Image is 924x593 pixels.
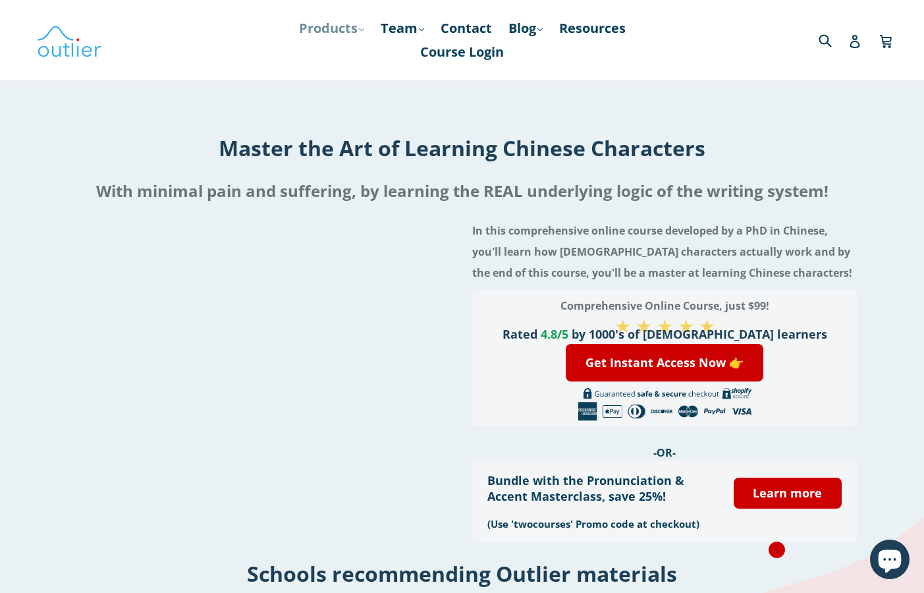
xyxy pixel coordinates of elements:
[414,40,510,64] a: Course Login
[553,16,632,40] a: Resources
[815,26,852,53] input: Search
[67,213,452,430] iframe: Embedded Youtube Video
[434,16,499,40] a: Contact
[653,445,676,460] span: -OR-
[487,517,714,530] h3: (Use 'twocourses' Promo code at checkout)
[614,313,715,338] span: ★ ★ ★ ★ ★
[566,344,763,381] a: Get Instant Access Now 👉
[572,326,827,342] span: by 1000's of [DEMOGRAPHIC_DATA] learners
[502,16,549,40] a: Blog
[541,326,568,342] span: 4.8/5
[374,16,431,40] a: Team
[472,220,857,283] h4: In this comprehensive online course developed by a PhD in Chinese, you'll learn how [DEMOGRAPHIC_...
[36,21,102,59] img: Outlier Linguistics
[487,472,714,504] h3: Bundle with the Pronunciation & Accent Masterclass, save 25%!
[487,295,842,316] h3: Comprehensive Online Course, just $99!
[292,16,371,40] a: Products
[503,326,537,342] span: Rated
[866,540,913,582] inbox-online-store-chat: Shopify online store chat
